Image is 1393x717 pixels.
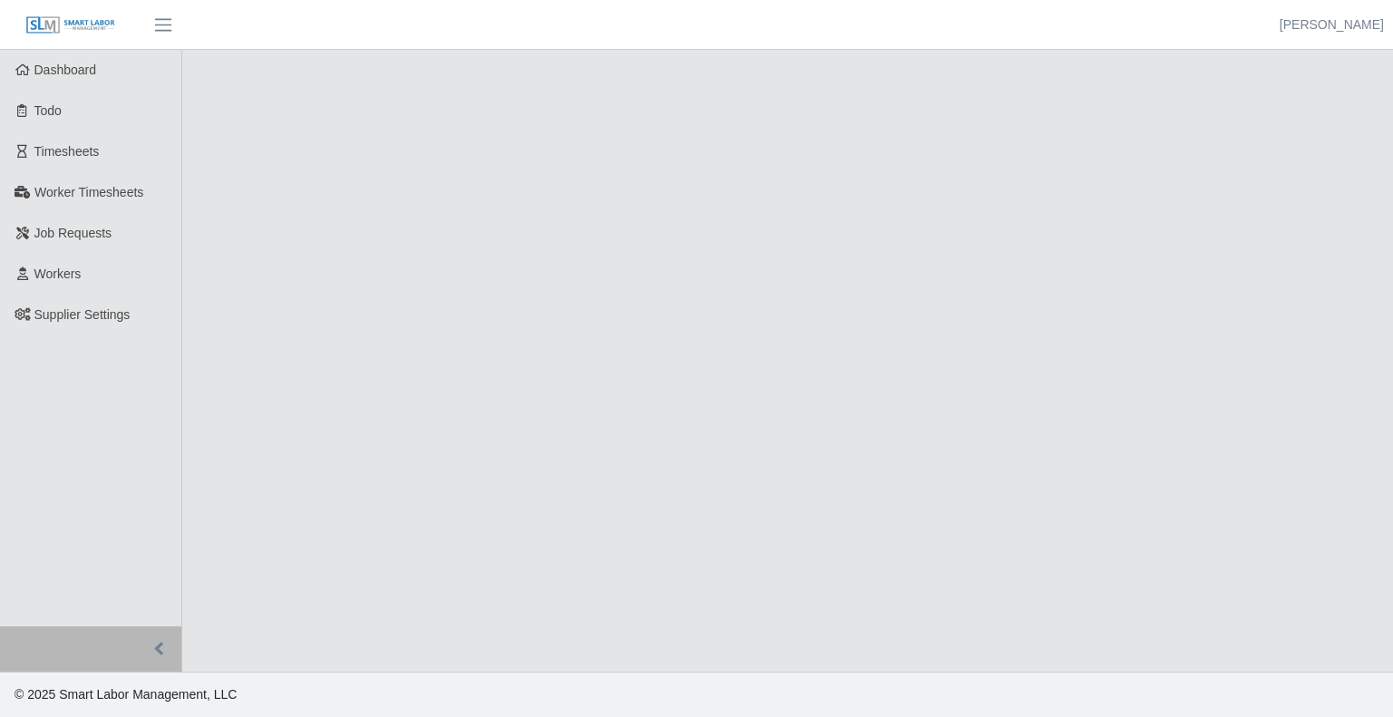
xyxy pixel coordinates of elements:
[34,185,143,199] span: Worker Timesheets
[34,226,112,240] span: Job Requests
[34,266,82,281] span: Workers
[34,63,97,77] span: Dashboard
[15,687,237,702] span: © 2025 Smart Labor Management, LLC
[34,103,62,118] span: Todo
[1280,15,1384,34] a: [PERSON_NAME]
[34,307,131,322] span: Supplier Settings
[25,15,116,35] img: SLM Logo
[34,144,100,159] span: Timesheets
